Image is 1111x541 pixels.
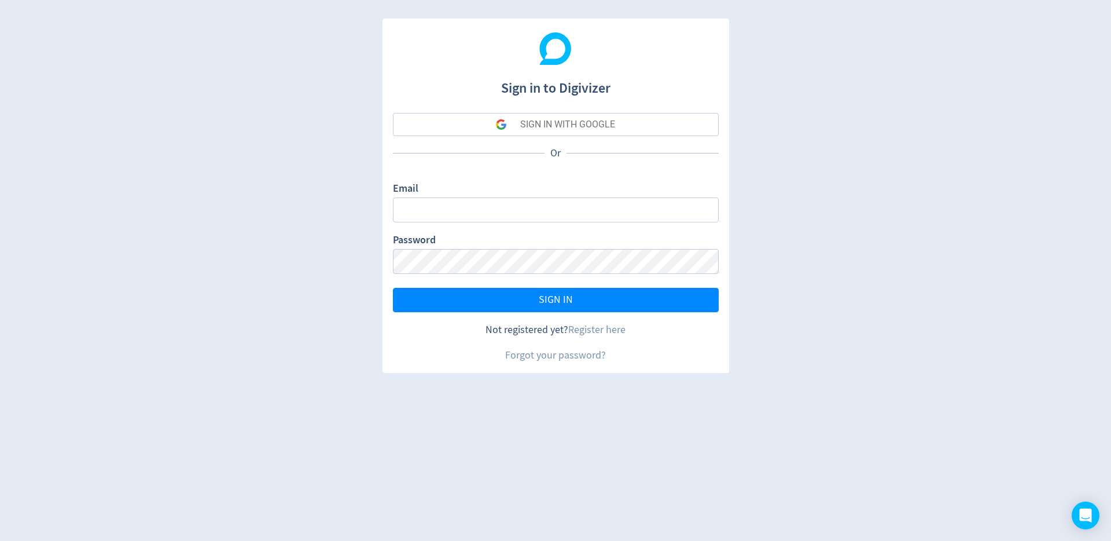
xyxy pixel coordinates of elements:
[539,295,573,305] span: SIGN IN
[520,113,615,136] div: SIGN IN WITH GOOGLE
[1072,502,1099,529] div: Open Intercom Messenger
[393,113,719,136] button: SIGN IN WITH GOOGLE
[393,323,719,337] div: Not registered yet?
[393,233,436,249] label: Password
[545,146,566,160] p: Or
[568,323,626,337] a: Register here
[539,32,572,65] img: Digivizer Logo
[393,181,418,198] label: Email
[393,288,719,312] button: SIGN IN
[393,68,719,98] h1: Sign in to Digivizer
[505,349,606,362] a: Forgot your password?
